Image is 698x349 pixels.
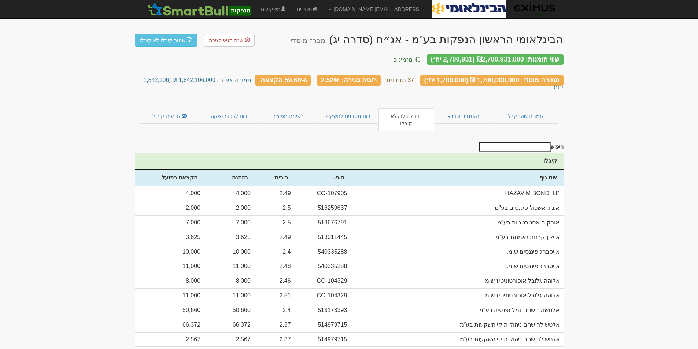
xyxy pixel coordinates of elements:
[295,288,351,303] td: CO-104329
[261,76,307,83] span: 59.68% הקצאה
[135,288,204,303] td: 11,000
[254,259,295,274] td: 2.48
[254,288,295,303] td: 2.51
[295,259,351,274] td: 540335288
[291,37,325,45] small: מכרז מוסדי
[135,34,197,47] a: שמור קיבלו לא קיבלו
[144,77,564,90] small: תמורה ציבורי: 1,842,106,000 ₪ (1,842,106 יח׳)
[479,142,551,152] input: חיפוש
[135,303,204,318] td: 50,660
[254,186,295,201] td: 2.49
[204,288,254,303] td: 11,000
[140,108,199,124] a: הודעות קיבול
[434,108,493,124] a: הזמנות זוכות
[317,108,378,124] a: דוח מסווגים לתשקיף
[295,318,351,332] td: 514979715
[295,245,351,259] td: 540335288
[351,186,563,201] td: HAZAVIM BOND, LP
[199,108,258,124] a: דוח לרכז הנפקה
[135,186,204,201] td: 4,000
[295,303,351,318] td: 513173393
[295,215,351,230] td: 513676791
[254,230,295,245] td: 2.49
[427,54,564,65] div: שווי הזמנות: ₪2,700,931,000 (2,700,931 יח׳)
[204,230,254,245] td: 3,625
[254,332,295,347] td: 2.37
[254,201,295,215] td: 2.5
[317,75,381,86] div: ריבית סגירה: 2.52%
[204,332,254,347] td: 2,567
[135,230,204,245] td: 3,625
[204,303,254,318] td: 50,660
[387,77,414,83] small: 37 מזמינים
[254,245,295,259] td: 2.4
[295,170,351,186] th: ח.פ.
[204,186,254,201] td: 4,000
[378,108,434,131] a: דוח קיבלו / לא קיבלו
[204,259,254,274] td: 11,000
[351,332,563,347] td: אלטשולר שחם ניהול תיקי השקעות בע"מ
[204,245,254,259] td: 10,000
[351,288,563,303] td: אלוהה גלובל אופורטוניטיז ש.מ
[135,245,204,259] td: 10,000
[254,170,295,186] th: ריבית
[351,201,563,215] td: א.נ.ו. אשכול פיננסים בע"מ
[204,201,254,215] td: 2,000
[204,318,254,332] td: 66,372
[351,318,563,332] td: אלטשולר שחם ניהול תיקי השקעות בע"מ
[476,142,564,152] label: חיפוש
[135,215,204,230] td: 7,000
[135,153,564,170] th: קיבלו
[254,303,295,318] td: 2.4
[351,259,563,274] td: אייסברג פיננסים ש.מ.
[204,215,254,230] td: 7,000
[493,108,558,124] a: הזמנות שהתקבלו
[204,274,254,288] td: 8,000
[186,37,192,43] img: excel-file-white.png
[351,303,563,318] td: אלטשולר שחם גמל ופנסיה בע"מ
[420,75,564,86] div: תמורה מוסדי: 1,700,000,000 ₪ (1,700,000 יח׳)
[393,56,421,63] small: 46 מזמינים
[135,201,204,215] td: 2,000
[254,274,295,288] td: 2.46
[351,245,563,259] td: אייסברג פיננסים ש.מ.
[254,215,295,230] td: 2.5
[351,274,563,288] td: אלוהה גלובל אופורטוניטיז ש.מ
[204,34,255,47] a: שנה תנאי סגירה
[135,170,204,186] th: הקצאה בפועל
[351,215,563,230] td: אורקום אסטרטגיות בע"מ
[135,259,204,274] td: 11,000
[254,318,295,332] td: 2.37
[351,170,563,186] th: שם גוף
[295,332,351,347] td: 514979715
[295,186,351,201] td: CO-107905
[135,332,204,347] td: 2,567
[209,37,244,43] span: שנה תנאי סגירה
[295,201,351,215] td: 516259637
[291,33,563,45] div: הבינלאומי הראשון הנפקות בע"מ - אג״ח (סדרה יג) - הנפקה לציבור
[135,274,204,288] td: 8,000
[135,318,204,332] td: 66,372
[146,2,254,16] img: SmartBull Logo
[295,230,351,245] td: 513011445
[204,170,254,186] th: הזמנה
[351,230,563,245] td: איילון קרנות נאמנות בע"מ
[258,108,317,124] a: רשימת מפיצים
[295,274,351,288] td: CO-104329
